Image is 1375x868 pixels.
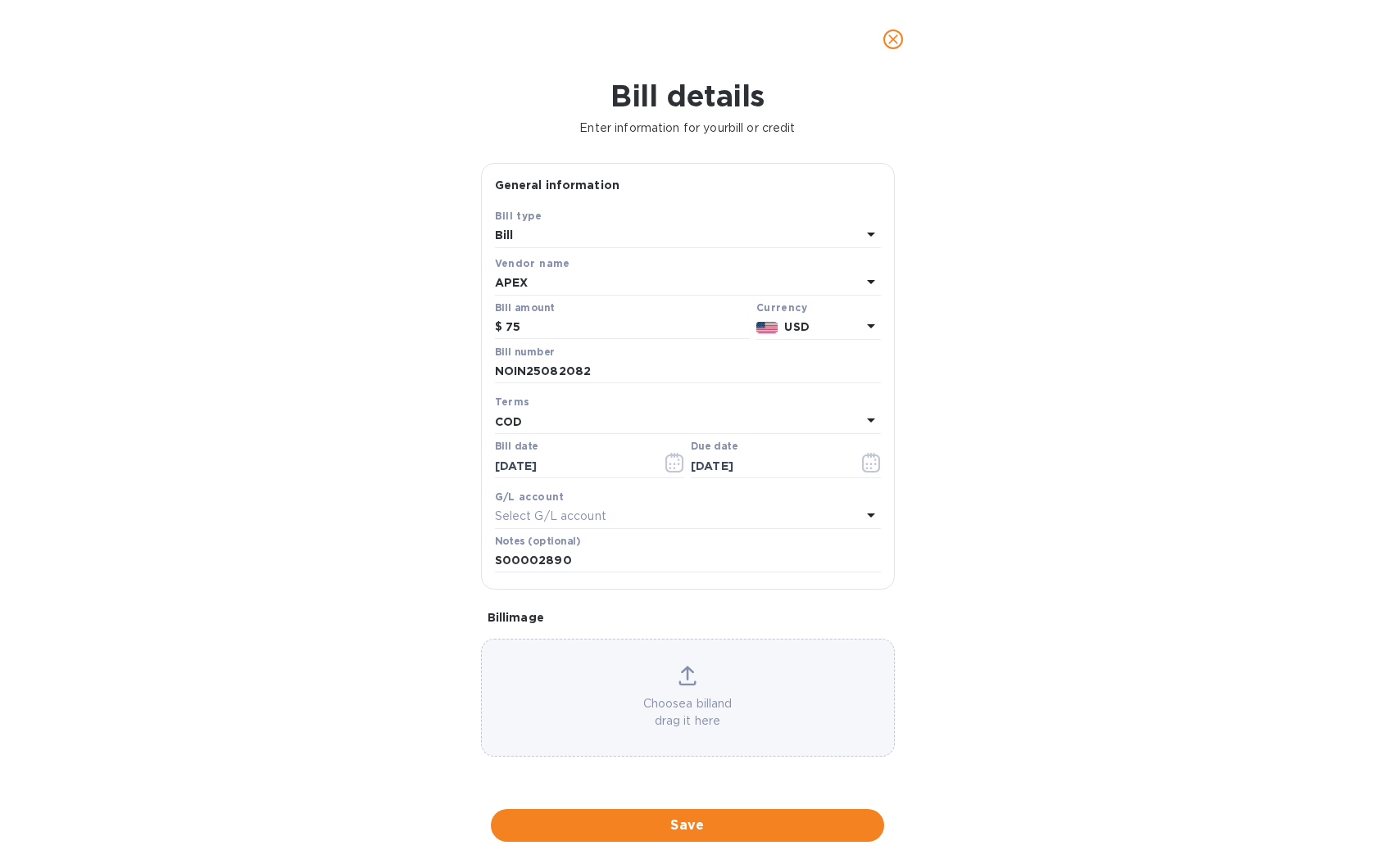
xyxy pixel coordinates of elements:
b: COD [495,415,522,428]
button: Save [491,809,884,842]
input: Enter bill number [495,359,881,384]
img: USD [756,322,778,333]
div: $ [495,315,506,340]
input: Due date [691,454,846,478]
label: Notes (optional) [495,536,581,546]
label: Due date [691,442,737,452]
input: $ Enter bill amount [506,315,750,340]
b: G/L account [495,491,565,503]
b: Vendor name [495,257,570,269]
input: Select date [495,454,650,478]
b: USD [784,320,809,333]
b: APEX [495,276,529,289]
p: Bill image [488,609,888,626]
span: Save [504,816,871,835]
b: General information [495,179,620,192]
h1: Bill details [13,79,1362,113]
b: Currency [756,301,807,314]
label: Bill amount [495,303,554,313]
label: Bill date [495,442,538,452]
b: Bill type [495,210,542,222]
button: close [874,20,913,59]
b: Bill [495,228,514,242]
input: Enter notes [495,549,881,573]
p: Enter information for your bill or credit [13,120,1362,137]
p: Choose a bill and drag it here [482,695,894,730]
p: Select G/L account [495,508,606,525]
b: Terms [495,396,530,408]
label: Bill number [495,347,554,357]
